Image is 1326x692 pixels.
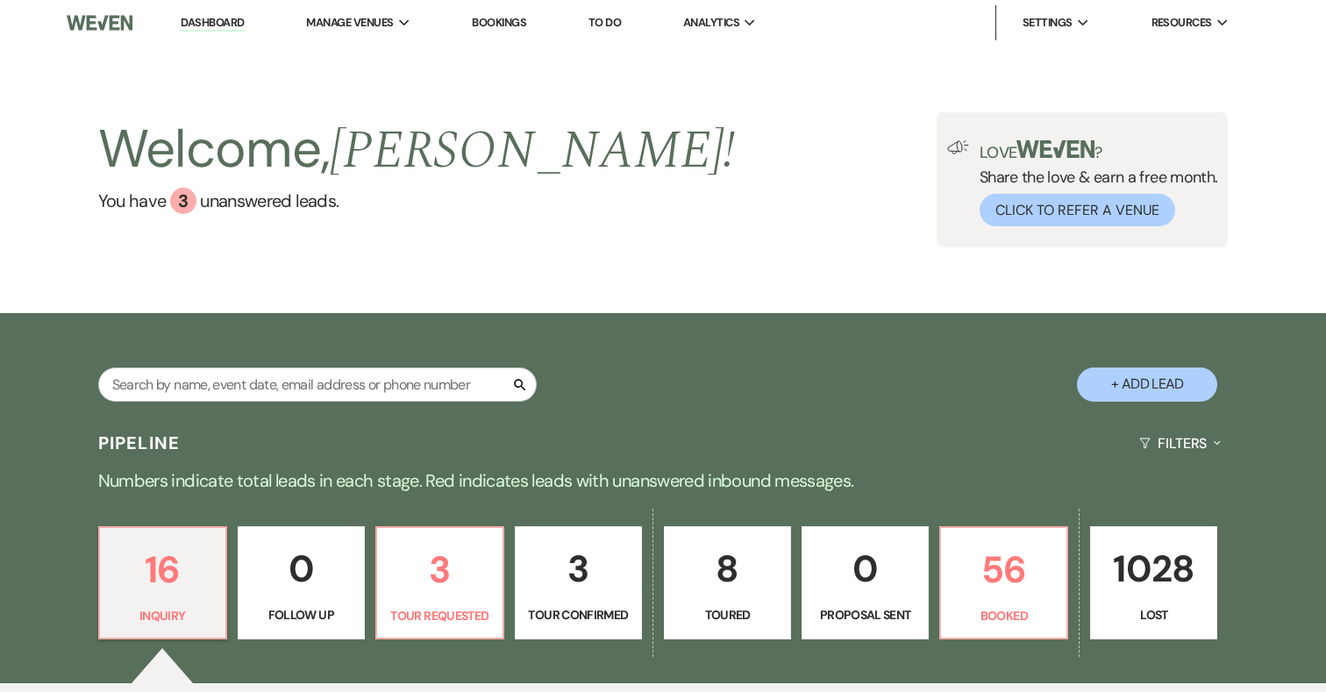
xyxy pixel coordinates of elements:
[472,15,526,30] a: Bookings
[98,431,181,455] h3: Pipeline
[98,188,736,214] a: You have 3 unanswered leads.
[1077,367,1217,402] button: + Add Lead
[1090,526,1217,640] a: 1028Lost
[181,15,244,32] a: Dashboard
[952,540,1056,599] p: 56
[947,140,969,154] img: loud-speaker-illustration.svg
[98,526,227,640] a: 16Inquiry
[388,606,492,625] p: Tour Requested
[306,14,393,32] span: Manage Venues
[588,15,621,30] a: To Do
[969,140,1218,226] div: Share the love & earn a free month.
[1016,140,1094,158] img: weven-logo-green.svg
[249,605,353,624] p: Follow Up
[664,526,791,640] a: 8Toured
[939,526,1068,640] a: 56Booked
[1101,539,1206,598] p: 1028
[1023,14,1073,32] span: Settings
[98,112,736,188] h2: Welcome,
[980,140,1218,161] p: Love ?
[32,467,1294,495] p: Numbers indicate total leads in each stage. Red indicates leads with unanswered inbound messages.
[110,606,215,625] p: Inquiry
[110,540,215,599] p: 16
[675,605,780,624] p: Toured
[515,526,642,640] a: 3Tour Confirmed
[1101,605,1206,624] p: Lost
[388,540,492,599] p: 3
[675,539,780,598] p: 8
[330,111,735,191] span: [PERSON_NAME] !
[683,14,739,32] span: Analytics
[170,188,196,214] div: 3
[813,539,917,598] p: 0
[802,526,929,640] a: 0Proposal Sent
[249,539,353,598] p: 0
[375,526,504,640] a: 3Tour Requested
[98,367,537,402] input: Search by name, event date, email address or phone number
[238,526,365,640] a: 0Follow Up
[67,4,132,41] img: Weven Logo
[1132,420,1228,467] button: Filters
[813,605,917,624] p: Proposal Sent
[526,605,631,624] p: Tour Confirmed
[952,606,1056,625] p: Booked
[526,539,631,598] p: 3
[1151,14,1212,32] span: Resources
[980,194,1175,226] button: Click to Refer a Venue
